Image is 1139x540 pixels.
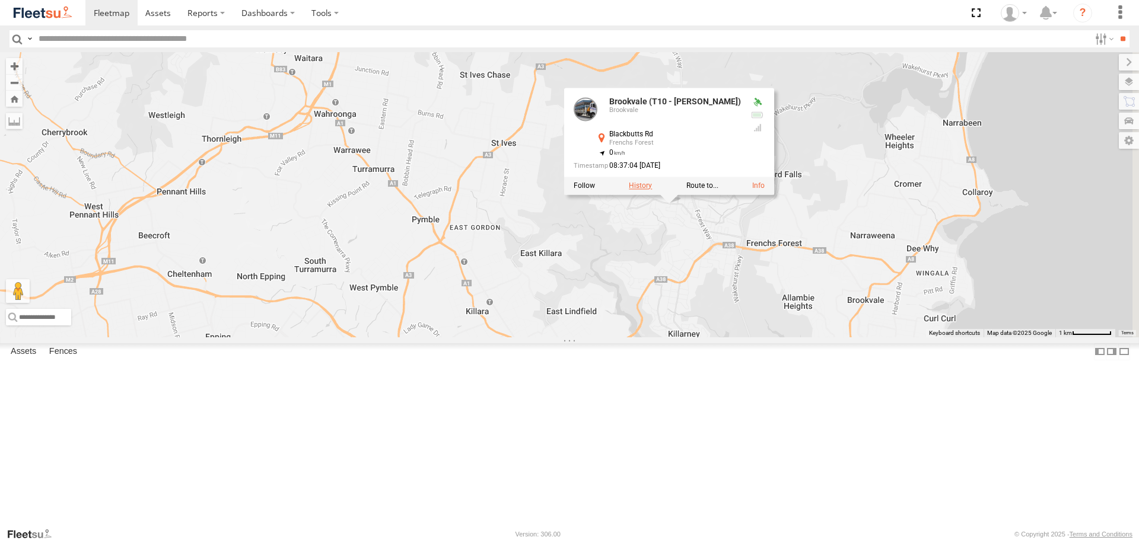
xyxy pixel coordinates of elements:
a: Brookvale (T10 - [PERSON_NAME]) [609,97,741,107]
div: Date/time of location update [574,162,741,170]
button: Map scale: 1 km per 63 pixels [1055,329,1115,337]
button: Zoom in [6,58,23,74]
label: View Asset History [629,182,652,190]
i: ? [1073,4,1092,23]
label: Dock Summary Table to the Left [1094,343,1106,360]
button: Keyboard shortcuts [929,329,980,337]
div: No voltage information received from this device. [750,111,765,120]
span: 1 km [1059,330,1072,336]
label: Map Settings [1119,132,1139,149]
div: GSM Signal = 4 [750,123,765,133]
label: Measure [6,113,23,129]
a: View Asset Details [574,98,597,122]
div: Brookvale [609,107,741,114]
label: Assets [5,344,42,360]
div: Version: 306.00 [516,531,561,538]
a: View Asset Details [752,182,765,190]
a: Terms (opens in new tab) [1121,330,1134,335]
button: Zoom out [6,74,23,91]
div: Frenchs Forest [609,140,741,147]
label: Route To Location [686,182,718,190]
label: Hide Summary Table [1118,343,1130,360]
label: Realtime tracking of Asset [574,182,595,190]
div: Valid GPS Fix [750,98,765,107]
span: 0 [609,149,625,157]
label: Search Query [25,30,34,47]
a: Visit our Website [7,528,61,540]
label: Dock Summary Table to the Right [1106,343,1118,360]
div: Matt Mayall [997,4,1031,22]
button: Drag Pegman onto the map to open Street View [6,279,30,303]
div: Blackbutts Rd [609,131,741,139]
a: Terms and Conditions [1070,531,1132,538]
label: Fences [43,344,83,360]
span: Map data ©2025 Google [987,330,1052,336]
label: Search Filter Options [1090,30,1116,47]
img: fleetsu-logo-horizontal.svg [12,5,74,21]
div: © Copyright 2025 - [1014,531,1132,538]
button: Zoom Home [6,91,23,107]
